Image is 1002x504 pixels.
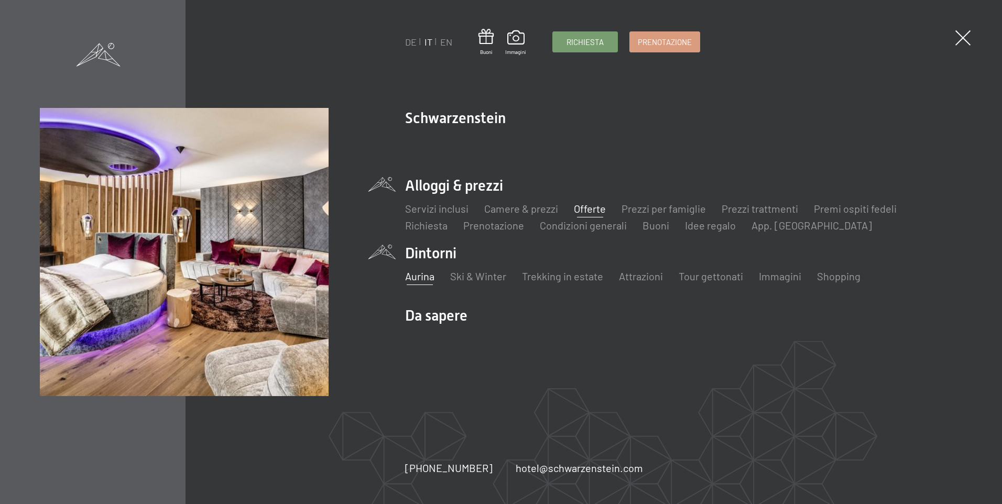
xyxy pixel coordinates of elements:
[424,36,432,48] a: IT
[516,461,643,475] a: hotel@schwarzenstein.com
[619,270,663,282] a: Attrazioni
[450,270,506,282] a: Ski & Winter
[642,219,669,232] a: Buoni
[759,270,801,282] a: Immagini
[522,270,603,282] a: Trekking in estate
[751,219,872,232] a: App. [GEOGRAPHIC_DATA]
[478,48,494,56] span: Buoni
[622,202,706,215] a: Prezzi per famiglie
[638,37,692,48] span: Prenotazione
[463,219,524,232] a: Prenotazione
[505,48,526,56] span: Immagini
[553,32,617,52] a: Richiesta
[817,270,861,282] a: Shopping
[567,37,604,48] span: Richiesta
[630,32,700,52] a: Prenotazione
[679,270,743,282] a: Tour gettonati
[685,219,736,232] a: Idee regalo
[478,29,494,56] a: Buoni
[505,30,526,56] a: Immagini
[405,270,434,282] a: Aurina
[405,462,493,474] span: [PHONE_NUMBER]
[405,219,448,232] a: Richiesta
[814,202,897,215] a: Premi ospiti fedeli
[405,36,417,48] a: DE
[484,202,558,215] a: Camere & prezzi
[574,202,606,215] a: Offerte
[405,461,493,475] a: [PHONE_NUMBER]
[440,36,452,48] a: EN
[405,202,469,215] a: Servizi inclusi
[540,219,627,232] a: Condizioni generali
[722,202,798,215] a: Prezzi trattmenti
